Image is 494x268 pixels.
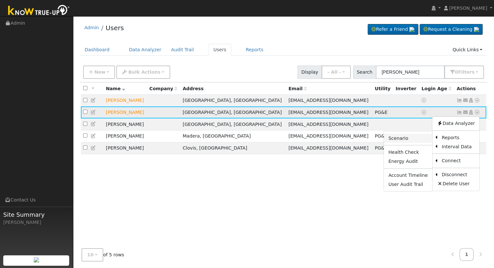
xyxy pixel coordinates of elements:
a: Delete User [432,179,479,189]
td: Clovis, [GEOGRAPHIC_DATA] [180,142,286,154]
span: PG&E [375,110,387,115]
a: Data Analyzer [124,44,166,56]
span: Email [288,86,307,91]
span: Bulk Actions [128,69,160,75]
a: Login As [468,110,474,115]
a: User Audit Trail [384,180,432,189]
td: Madera, [GEOGRAPHIC_DATA] [180,130,286,142]
a: Other actions [474,97,480,104]
a: Users [209,44,231,56]
td: [GEOGRAPHIC_DATA], [GEOGRAPHIC_DATA] [180,118,286,130]
img: retrieve [409,27,414,32]
span: of 5 rows [82,248,124,262]
a: Connect [437,156,479,165]
span: Name [106,86,125,91]
a: Data Analyzer [432,119,479,128]
button: - All - [322,66,351,79]
a: No login access [422,110,427,115]
a: Edit User [91,133,96,139]
span: Site Summary [3,210,70,219]
a: Energy Audit Report [384,157,432,166]
td: [GEOGRAPHIC_DATA], [GEOGRAPHIC_DATA] [180,95,286,107]
td: [PERSON_NAME] [104,130,147,142]
div: [PERSON_NAME] [3,219,70,226]
a: Admin [84,25,99,30]
td: Lead [104,95,147,107]
button: 10 [82,248,103,262]
span: [EMAIL_ADDRESS][DOMAIN_NAME] [288,98,368,103]
a: 1 [460,248,474,261]
a: Other actions [474,109,480,116]
a: Reports [241,44,268,56]
span: Search [353,66,376,79]
a: Dashboard [80,44,115,56]
button: 0Filters [444,66,484,79]
span: [EMAIL_ADDRESS][DOMAIN_NAME] [288,110,368,115]
img: retrieve [474,27,479,32]
img: retrieve [34,257,39,262]
a: artonyman74@gmail.com [462,109,468,116]
span: [EMAIL_ADDRESS][DOMAIN_NAME] [288,122,368,127]
td: Lead [104,106,147,118]
a: 3ajj@att.net [462,97,468,104]
div: Actions [457,85,484,92]
span: [EMAIL_ADDRESS][DOMAIN_NAME] [288,133,368,139]
span: [PERSON_NAME] [449,6,487,11]
div: Inverter [396,85,417,92]
td: [PERSON_NAME] [104,142,147,154]
a: Login As [468,98,474,103]
span: PG&E [375,133,387,139]
a: No login access [422,98,427,103]
span: PG&E [375,145,387,151]
a: Scenario Report [384,134,432,143]
a: Edit User [91,145,96,151]
a: Disconnect [437,170,479,179]
span: New [94,69,105,75]
div: Address [183,85,284,92]
a: Account Timeline Report [384,171,432,180]
a: Edit User [91,110,96,115]
span: Filter [458,69,475,75]
a: Interval Data [437,142,479,151]
a: Audit Trail [166,44,199,56]
div: Utility [375,85,391,92]
a: Quick Links [448,44,487,56]
input: Search [376,66,445,79]
a: Users [106,24,124,32]
td: [GEOGRAPHIC_DATA], [GEOGRAPHIC_DATA] [180,106,286,118]
span: s [472,69,474,75]
span: Days since last login [422,86,451,91]
a: Health Check Report [384,148,432,157]
a: Edit User [91,121,96,127]
span: 10 [87,252,94,257]
span: Display [298,66,322,79]
button: New [83,66,115,79]
span: Company name [149,86,177,91]
a: Edit User [91,98,96,103]
a: Refer a Friend [368,24,418,35]
img: Know True-Up [5,4,73,18]
a: Show Graph [457,110,462,115]
a: Reports [437,133,479,142]
a: Request a Cleaning [420,24,483,35]
td: [PERSON_NAME] [104,118,147,130]
a: Not connected [457,98,462,103]
button: Bulk Actions [116,66,170,79]
span: [EMAIL_ADDRESS][DOMAIN_NAME] [288,145,368,151]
